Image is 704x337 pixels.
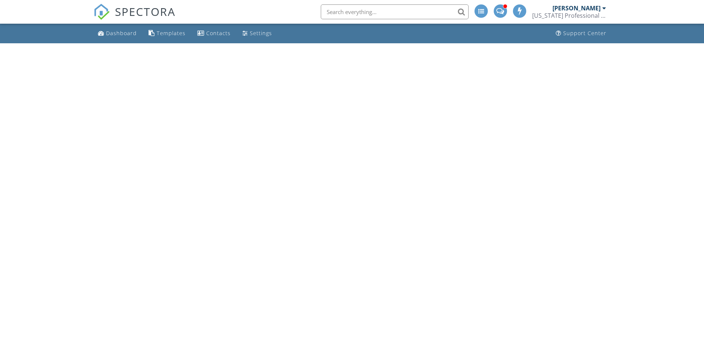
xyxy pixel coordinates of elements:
[532,12,606,19] div: Texas Professional Inspections
[250,30,272,37] div: Settings
[93,10,176,26] a: SPECTORA
[206,30,231,37] div: Contacts
[321,4,469,19] input: Search everything...
[157,30,186,37] div: Templates
[146,27,188,40] a: Templates
[563,30,606,37] div: Support Center
[93,4,110,20] img: The Best Home Inspection Software - Spectora
[552,4,601,12] div: [PERSON_NAME]
[553,27,609,40] a: Support Center
[239,27,275,40] a: Settings
[106,30,137,37] div: Dashboard
[95,27,140,40] a: Dashboard
[194,27,234,40] a: Contacts
[115,4,176,19] span: SPECTORA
